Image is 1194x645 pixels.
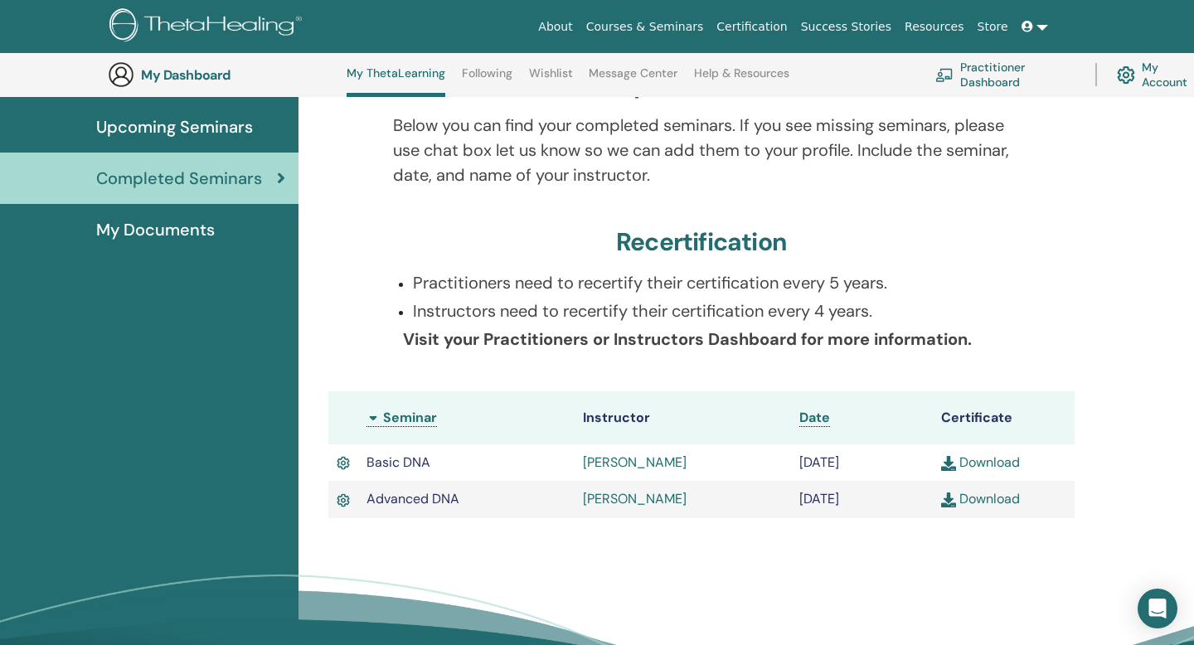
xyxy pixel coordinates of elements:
[616,227,787,257] h3: Recertification
[109,8,308,46] img: logo.png
[794,12,898,42] a: Success Stories
[941,490,1020,507] a: Download
[580,70,824,99] h3: Completed Seminars
[337,453,350,473] img: Active Certificate
[462,66,512,93] a: Following
[589,66,677,93] a: Message Center
[580,12,711,42] a: Courses & Seminars
[413,270,1011,295] p: Practitioners need to recertify their certification every 5 years.
[799,409,830,426] span: Date
[1117,62,1135,88] img: cog.svg
[941,456,956,471] img: download.svg
[529,66,573,93] a: Wishlist
[933,391,1075,444] th: Certificate
[403,328,972,350] b: Visit your Practitioners or Instructors Dashboard for more information.
[347,66,445,97] a: My ThetaLearning
[935,68,954,81] img: chalkboard-teacher.svg
[575,391,791,444] th: Instructor
[413,298,1011,323] p: Instructors need to recertify their certification every 4 years.
[583,490,687,507] a: [PERSON_NAME]
[141,67,307,83] h3: My Dashboard
[96,114,253,139] span: Upcoming Seminars
[96,166,262,191] span: Completed Seminars
[898,12,971,42] a: Resources
[393,113,1011,187] p: Below you can find your completed seminars. If you see missing seminars, please use chat box let ...
[366,453,430,471] span: Basic DNA
[366,490,459,507] span: Advanced DNA
[935,56,1075,93] a: Practitioner Dashboard
[96,217,215,242] span: My Documents
[108,61,134,88] img: generic-user-icon.jpg
[791,481,933,517] td: [DATE]
[791,444,933,481] td: [DATE]
[694,66,789,93] a: Help & Resources
[941,492,956,507] img: download.svg
[941,453,1020,471] a: Download
[971,12,1015,42] a: Store
[337,491,350,510] img: Active Certificate
[583,453,687,471] a: [PERSON_NAME]
[1138,589,1177,628] div: Open Intercom Messenger
[531,12,579,42] a: About
[799,409,830,427] a: Date
[710,12,794,42] a: Certification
